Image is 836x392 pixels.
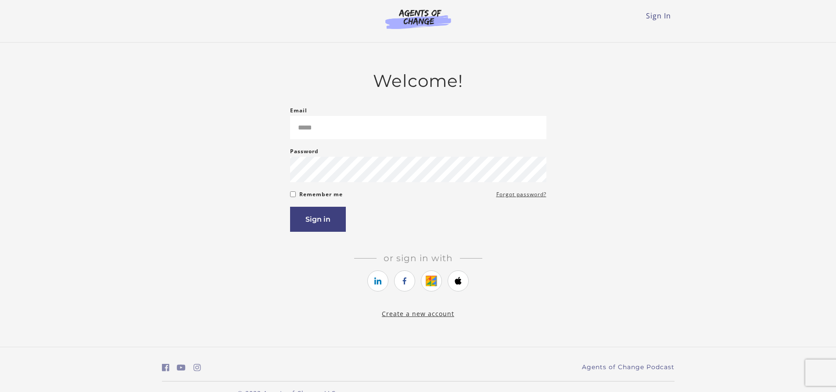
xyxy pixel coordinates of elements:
[194,363,201,372] i: https://www.instagram.com/agentsofchangeprep/ (Open in a new window)
[177,361,186,374] a: https://www.youtube.com/c/AgentsofChangeTestPrepbyMeaganMitchell (Open in a new window)
[162,363,169,372] i: https://www.facebook.com/groups/aswbtestprep (Open in a new window)
[162,361,169,374] a: https://www.facebook.com/groups/aswbtestprep (Open in a new window)
[177,363,186,372] i: https://www.youtube.com/c/AgentsofChangeTestPrepbyMeaganMitchell (Open in a new window)
[290,105,307,116] label: Email
[377,253,460,263] span: Or sign in with
[290,207,346,232] button: Sign in
[421,270,442,291] a: https://courses.thinkific.com/users/auth/google?ss%5Breferral%5D=&ss%5Buser_return_to%5D=&ss%5Bvi...
[290,71,546,91] h2: Welcome!
[394,270,415,291] a: https://courses.thinkific.com/users/auth/facebook?ss%5Breferral%5D=&ss%5Buser_return_to%5D=&ss%5B...
[582,363,675,372] a: Agents of Change Podcast
[299,189,343,200] label: Remember me
[367,270,388,291] a: https://courses.thinkific.com/users/auth/linkedin?ss%5Breferral%5D=&ss%5Buser_return_to%5D=&ss%5B...
[646,11,671,21] a: Sign In
[290,146,319,157] label: Password
[382,309,454,318] a: Create a new account
[194,361,201,374] a: https://www.instagram.com/agentsofchangeprep/ (Open in a new window)
[376,9,460,29] img: Agents of Change Logo
[496,189,546,200] a: Forgot password?
[448,270,469,291] a: https://courses.thinkific.com/users/auth/apple?ss%5Breferral%5D=&ss%5Buser_return_to%5D=&ss%5Bvis...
